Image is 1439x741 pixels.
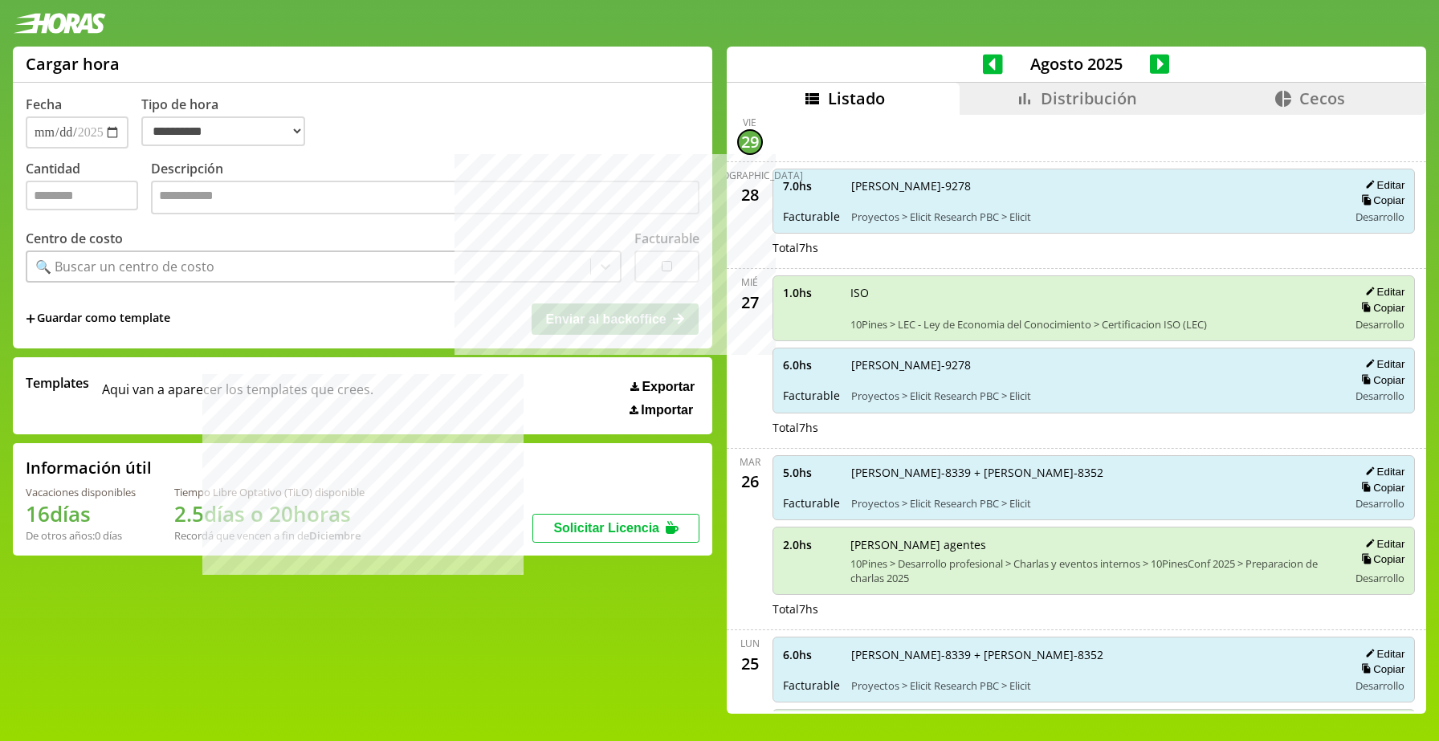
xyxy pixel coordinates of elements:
label: Facturable [634,230,699,247]
span: Desarrollo [1355,210,1404,224]
div: 28 [737,182,763,208]
div: 29 [737,129,763,155]
button: Editar [1360,285,1404,299]
span: [PERSON_NAME]-8339 + [PERSON_NAME]-8352 [851,465,1338,480]
span: 10Pines > LEC - Ley de Economia del Conocimiento > Certificacion ISO (LEC) [850,317,1338,332]
span: 6.0 hs [783,647,840,662]
div: 27 [737,289,763,315]
button: Copiar [1356,193,1404,207]
span: Desarrollo [1355,317,1404,332]
button: Copiar [1356,481,1404,495]
span: [PERSON_NAME] agentes [850,537,1338,552]
span: Exportar [642,380,695,394]
label: Cantidad [26,160,151,218]
span: 1.0 hs [783,285,839,300]
span: Proyectos > Elicit Research PBC > Elicit [851,389,1338,403]
span: Desarrollo [1355,389,1404,403]
span: Desarrollo [1355,678,1404,693]
span: ISO [850,285,1338,300]
span: 7.0 hs [783,178,840,193]
div: mié [741,275,758,289]
textarea: Descripción [151,181,699,214]
span: [PERSON_NAME]-8339 + [PERSON_NAME]-8352 [851,647,1338,662]
span: Listado [828,88,885,109]
b: Diciembre [309,528,361,543]
button: Copiar [1356,301,1404,315]
button: Exportar [626,379,699,395]
span: Agosto 2025 [1003,53,1150,75]
div: vie [743,116,756,129]
label: Tipo de hora [141,96,318,149]
div: 25 [737,650,763,676]
div: [DEMOGRAPHIC_DATA] [697,169,803,182]
label: Descripción [151,160,699,218]
span: Cecos [1299,88,1345,109]
span: 5.0 hs [783,465,840,480]
span: Importar [641,403,693,417]
div: 🔍 Buscar un centro de costo [35,258,214,275]
span: Facturable [783,495,840,511]
h1: 16 días [26,499,136,528]
button: Copiar [1356,373,1404,387]
div: Total 7 hs [772,601,1416,617]
span: Facturable [783,209,840,224]
select: Tipo de hora [141,116,305,146]
div: scrollable content [727,115,1426,711]
span: Proyectos > Elicit Research PBC > Elicit [851,496,1338,511]
span: Aqui van a aparecer los templates que crees. [102,374,373,417]
button: Editar [1360,465,1404,478]
label: Fecha [26,96,62,113]
button: Editar [1360,537,1404,551]
button: Editar [1360,647,1404,661]
div: 26 [737,469,763,495]
span: Templates [26,374,89,392]
span: Facturable [783,388,840,403]
button: Editar [1360,357,1404,371]
h1: 2.5 días o 20 horas [174,499,365,528]
div: Total 7 hs [772,420,1416,435]
span: + [26,310,35,328]
span: 10Pines > Desarrollo profesional > Charlas y eventos internos > 10PinesConf 2025 > Preparacion de... [850,556,1338,585]
span: [PERSON_NAME]-9278 [851,178,1338,193]
span: Desarrollo [1355,496,1404,511]
div: Tiempo Libre Optativo (TiLO) disponible [174,485,365,499]
span: Proyectos > Elicit Research PBC > Elicit [851,210,1338,224]
span: 2.0 hs [783,537,839,552]
div: Vacaciones disponibles [26,485,136,499]
span: Solicitar Licencia [553,521,659,535]
div: lun [740,637,760,650]
img: logotipo [13,13,106,34]
div: De otros años: 0 días [26,528,136,543]
span: Desarrollo [1355,571,1404,585]
label: Centro de costo [26,230,123,247]
div: Total 7 hs [772,240,1416,255]
input: Cantidad [26,181,138,210]
span: 6.0 hs [783,357,840,373]
div: mar [740,455,760,469]
span: Distribución [1041,88,1137,109]
span: Facturable [783,678,840,693]
button: Copiar [1356,662,1404,676]
button: Editar [1360,178,1404,192]
h2: Información útil [26,457,152,478]
h1: Cargar hora [26,53,120,75]
span: +Guardar como template [26,310,170,328]
span: [PERSON_NAME]-9278 [851,357,1338,373]
button: Copiar [1356,552,1404,566]
button: Solicitar Licencia [532,514,699,543]
span: Proyectos > Elicit Research PBC > Elicit [851,678,1338,693]
div: Recordá que vencen a fin de [174,528,365,543]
